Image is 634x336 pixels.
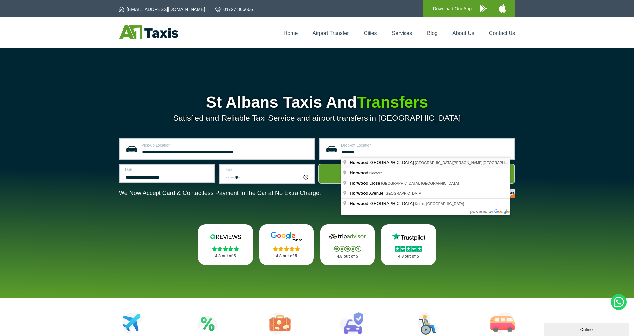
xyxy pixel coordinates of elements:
[225,168,310,172] label: Time
[350,191,384,196] span: d Avenue
[350,170,369,175] span: d
[392,30,412,36] a: Services
[350,160,415,165] span: d [GEOGRAPHIC_DATA]
[489,30,515,36] a: Contact Us
[267,232,306,242] img: Google
[119,25,178,39] img: A1 Taxis St Albans LTD
[205,252,246,260] p: 4.8 out of 5
[388,252,429,261] p: 4.8 out of 5
[328,232,367,242] img: Tripadvisor
[544,321,631,336] iframe: chat widget
[269,312,291,335] img: Tours
[395,246,422,252] img: Stars
[384,191,422,195] span: [GEOGRAPHIC_DATA]
[334,246,361,252] img: Stars
[328,252,368,261] p: 4.8 out of 5
[480,4,487,13] img: A1 Taxis Android App
[452,30,474,36] a: About Us
[418,312,439,335] img: Wheelchair
[206,232,245,242] img: Reviews.io
[499,4,506,13] img: A1 Taxis iPhone App
[369,171,383,175] span: Bideford
[119,6,205,13] a: [EMAIL_ADDRESS][DOMAIN_NAME]
[350,191,366,196] span: Horwoo
[415,202,464,206] span: Keele, [GEOGRAPHIC_DATA]
[350,160,366,165] span: Horwoo
[212,246,239,251] img: Stars
[273,246,300,251] img: Stars
[381,224,436,265] a: Trustpilot Stars 4.8 out of 5
[125,168,210,172] label: Date
[141,143,310,147] label: Pick-up Location
[266,252,307,260] p: 4.8 out of 5
[122,312,142,335] img: Airport Transfers
[433,5,472,13] p: Download Our App
[357,93,428,111] span: Transfers
[350,170,366,175] span: Horwoo
[245,190,321,196] span: The Car at No Extra Charge.
[215,6,253,13] a: 01727 866666
[340,312,363,335] img: Car Rental
[284,30,298,36] a: Home
[350,201,366,206] span: Horwoo
[259,224,314,265] a: Google Stars 4.8 out of 5
[350,181,366,185] span: Horwoo
[197,312,218,335] img: Attractions
[318,164,515,184] button: Get Quote
[341,143,510,147] label: Drop-off Location
[490,312,515,335] img: Minibus
[427,30,438,36] a: Blog
[415,161,520,165] span: [GEOGRAPHIC_DATA][PERSON_NAME][GEOGRAPHIC_DATA]
[119,114,515,123] p: Satisfied and Reliable Taxi Service and airport transfers in [GEOGRAPHIC_DATA]
[320,224,375,265] a: Tripadvisor Stars 4.8 out of 5
[389,232,428,242] img: Trustpilot
[350,201,415,206] span: d [GEOGRAPHIC_DATA]
[312,30,349,36] a: Airport Transfer
[119,94,515,110] h1: St Albans Taxis And
[364,30,377,36] a: Cities
[350,181,381,185] span: d Close
[198,224,253,265] a: Reviews.io Stars 4.8 out of 5
[119,190,321,197] p: We Now Accept Card & Contactless Payment In
[381,181,459,185] span: [GEOGRAPHIC_DATA], [GEOGRAPHIC_DATA]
